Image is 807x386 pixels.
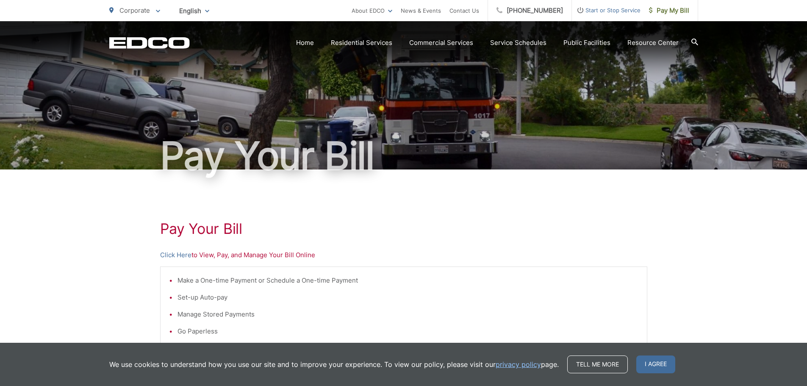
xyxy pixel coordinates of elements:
[496,359,541,369] a: privacy policy
[649,6,689,16] span: Pay My Bill
[119,6,150,14] span: Corporate
[177,309,638,319] li: Manage Stored Payments
[490,38,546,48] a: Service Schedules
[401,6,441,16] a: News & Events
[177,292,638,303] li: Set-up Auto-pay
[177,326,638,336] li: Go Paperless
[173,3,216,18] span: English
[449,6,479,16] a: Contact Us
[331,38,392,48] a: Residential Services
[109,37,190,49] a: EDCD logo. Return to the homepage.
[160,220,647,237] h1: Pay Your Bill
[177,275,638,286] li: Make a One-time Payment or Schedule a One-time Payment
[627,38,679,48] a: Resource Center
[352,6,392,16] a: About EDCO
[109,135,698,177] h1: Pay Your Bill
[296,38,314,48] a: Home
[160,250,647,260] p: to View, Pay, and Manage Your Bill Online
[563,38,610,48] a: Public Facilities
[409,38,473,48] a: Commercial Services
[109,359,559,369] p: We use cookies to understand how you use our site and to improve your experience. To view our pol...
[636,355,675,373] span: I agree
[567,355,628,373] a: Tell me more
[160,250,191,260] a: Click Here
